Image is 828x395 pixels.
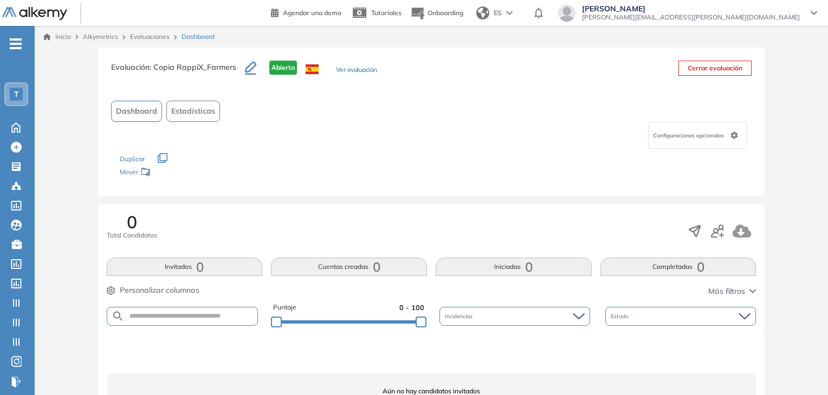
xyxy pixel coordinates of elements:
span: ES [494,8,502,18]
span: [PERSON_NAME][EMAIL_ADDRESS][PERSON_NAME][DOMAIN_NAME] [582,13,800,22]
img: Logo [2,7,67,21]
a: Agendar una demo [271,5,341,18]
span: Dashboard [182,32,215,42]
span: Configuraciones opcionales [653,131,726,140]
button: Cerrar evaluación [678,61,752,76]
iframe: Chat Widget [774,343,828,395]
span: Estadísticas [171,106,215,117]
span: Alkymetrics [83,32,118,41]
i: - [10,43,22,45]
img: arrow [506,11,513,15]
button: Más filtros [708,286,756,297]
span: Duplicar [120,155,145,163]
span: Puntaje [273,302,296,313]
span: Abierta [269,61,297,75]
span: : Copia RappiX_Farmers [150,62,236,72]
img: ESP [306,64,319,74]
span: Onboarding [428,9,463,17]
span: [PERSON_NAME] [582,4,800,13]
span: Personalizar columnas [120,285,199,296]
span: 0 [127,213,137,231]
button: Dashboard [111,101,162,122]
div: Mover [120,163,228,183]
h3: Evaluación [111,61,245,83]
span: T [14,90,19,98]
div: Incidencias [439,307,590,326]
img: world [476,6,489,19]
button: Estadísticas [166,101,220,122]
span: Agendar una demo [283,9,341,17]
span: Dashboard [116,106,157,117]
span: Total Candidatos [107,231,157,240]
span: Estado [611,312,631,320]
button: Ver evaluación [336,65,377,76]
a: Evaluaciones [130,32,170,41]
button: Iniciadas0 [436,258,592,276]
button: Personalizar columnas [107,285,199,296]
div: Estado [605,307,756,326]
span: Más filtros [708,286,745,297]
button: Cuentas creadas0 [271,258,427,276]
span: Incidencias [445,312,475,320]
a: Inicio [43,32,71,42]
button: Onboarding [410,2,463,25]
span: Tutoriales [371,9,402,17]
div: Configuraciones opcionales [648,122,747,149]
img: SEARCH_ALT [112,310,125,323]
span: 0 - 100 [399,302,424,313]
button: Completadas0 [600,258,756,276]
button: Invitados0 [107,258,263,276]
